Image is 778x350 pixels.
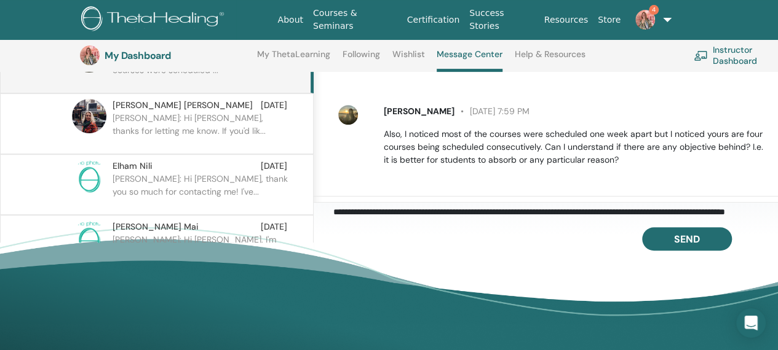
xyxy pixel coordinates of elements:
a: Courses & Seminars [308,2,402,37]
a: Certification [402,9,464,31]
img: no-photo.png [72,160,106,194]
img: default.jpg [80,45,100,65]
img: chalkboard-teacher.svg [694,50,708,61]
img: default.jpg [338,105,358,125]
p: Also, I noticed most of the courses were scheduled one week apart but I noticed yours are four co... [384,128,764,166]
p: [PERSON_NAME]: Hi [PERSON_NAME], thanks for letting me know. If you'd lik... [113,112,291,149]
span: [DATE] 7:59 PM [454,106,530,117]
button: Send [642,227,732,251]
img: default.jpg [635,10,655,29]
a: Following [343,49,380,69]
img: no-photo.png [72,220,106,255]
a: About [273,9,308,31]
a: Resources [539,9,593,31]
span: Elham Nili [113,160,153,173]
p: [PERSON_NAME]: Hi [PERSON_NAME], I'm incredibly excited that you'll be jo... [113,233,291,270]
span: Send [674,233,700,246]
a: Message Center [437,49,502,72]
div: Open Intercom Messenger [736,308,766,338]
span: [DATE] [261,160,287,173]
a: Wishlist [392,49,425,69]
a: Store [593,9,625,31]
img: logo.png [81,6,228,34]
span: [PERSON_NAME] [384,106,454,117]
p: [PERSON_NAME]: Hi [PERSON_NAME], thank you so much for contacting me! I've... [113,173,291,209]
a: My ThetaLearning [257,49,330,69]
a: Help & Resources [515,49,585,69]
span: [PERSON_NAME] Mai [113,220,199,233]
a: Success Stories [464,2,539,37]
img: default.jpg [72,99,106,133]
span: [PERSON_NAME] [PERSON_NAME] [113,99,253,112]
span: 4 [649,5,659,15]
span: [DATE] [261,220,287,233]
h3: My Dashboard [105,50,228,61]
span: [DATE] [261,99,287,112]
